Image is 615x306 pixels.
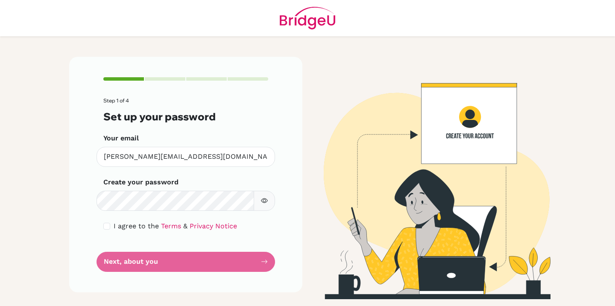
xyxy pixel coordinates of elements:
[103,97,129,104] span: Step 1 of 4
[183,222,187,230] span: &
[97,147,275,167] input: Insert your email*
[103,133,139,143] label: Your email
[103,111,268,123] h3: Set up your password
[114,222,159,230] span: I agree to the
[190,222,237,230] a: Privacy Notice
[161,222,181,230] a: Terms
[103,177,179,187] label: Create your password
